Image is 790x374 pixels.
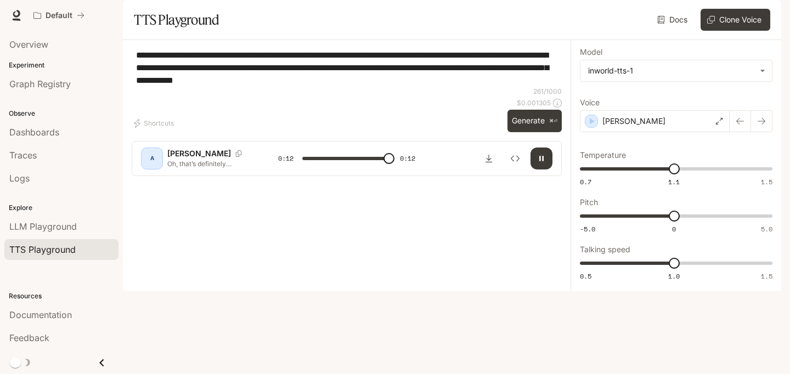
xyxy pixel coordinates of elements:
[278,153,294,164] span: 0:12
[580,199,598,206] p: Pitch
[533,87,562,96] p: 261 / 1000
[672,224,676,234] span: 0
[701,9,770,31] button: Clone Voice
[29,4,89,26] button: All workspaces
[400,153,415,164] span: 0:12
[580,48,602,56] p: Model
[46,11,72,20] p: Default
[580,224,595,234] span: -5.0
[580,99,600,106] p: Voice
[580,246,630,253] p: Talking speed
[507,110,562,132] button: Generate⌘⏎
[580,151,626,159] p: Temperature
[231,150,246,157] button: Copy Voice ID
[761,224,772,234] span: 5.0
[668,177,680,186] span: 1.1
[655,9,692,31] a: Docs
[602,116,665,127] p: [PERSON_NAME]
[134,9,219,31] h1: TTS Playground
[588,65,754,76] div: inworld-tts-1
[549,118,557,124] p: ⌘⏎
[167,159,252,168] p: Oh, that’s definitely frustrating - I totally get why you’d be concerned about this. Let me help ...
[478,148,500,169] button: Download audio
[580,177,591,186] span: 0.7
[580,60,772,81] div: inworld-tts-1
[167,148,231,159] p: [PERSON_NAME]
[668,271,680,281] span: 1.0
[504,148,526,169] button: Inspect
[143,150,161,167] div: A
[517,98,551,107] p: $ 0.001305
[761,271,772,281] span: 1.5
[580,271,591,281] span: 0.5
[761,177,772,186] span: 1.5
[132,115,178,132] button: Shortcuts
